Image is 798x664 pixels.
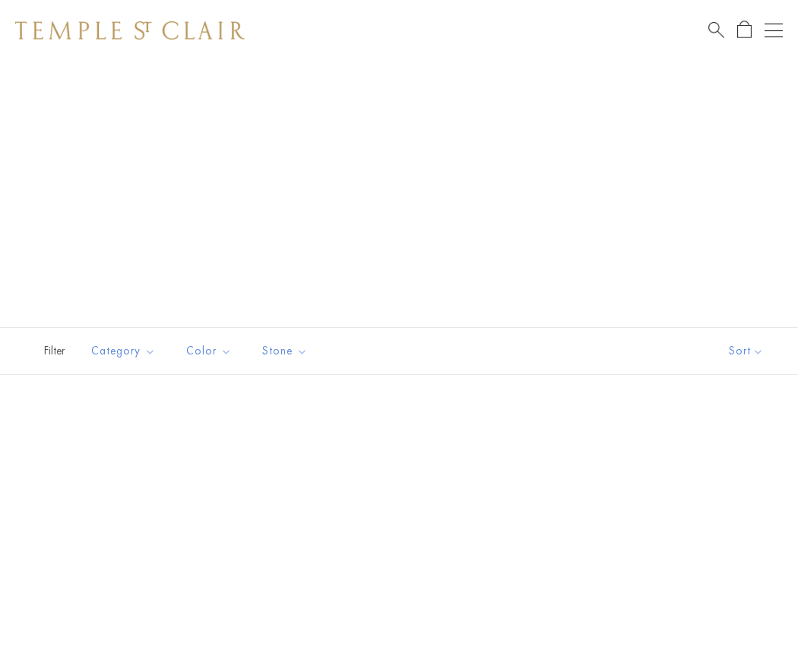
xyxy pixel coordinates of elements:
span: Stone [255,342,319,361]
button: Category [80,334,167,368]
button: Color [175,334,243,368]
button: Open navigation [765,21,783,40]
a: Open Shopping Bag [737,21,752,40]
button: Stone [251,334,319,368]
span: Category [84,342,167,361]
button: Show sort by [695,328,798,374]
span: Color [179,342,243,361]
img: Temple St. Clair [15,21,245,40]
a: Search [708,21,724,40]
